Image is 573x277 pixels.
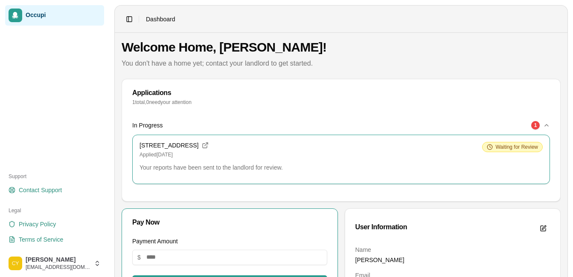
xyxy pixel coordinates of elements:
p: You don't have a home yet; contact your landlord to get started. [122,58,561,69]
span: Terms of Service [19,235,63,244]
p: Applied [DATE] [140,151,475,158]
span: Contact Support [19,186,62,194]
div: 1 [531,121,540,130]
span: Privacy Policy [19,220,56,228]
span: Waiting for Review [495,144,538,150]
div: Legal [5,204,104,217]
img: cortez young [9,257,22,270]
span: In Progress [132,121,163,130]
dd: [PERSON_NAME] [355,256,550,264]
p: Your reports have been sent to the landlord for review. [140,163,543,172]
span: [EMAIL_ADDRESS][DOMAIN_NAME] [26,264,90,271]
label: Payment Amount [132,238,178,245]
div: User Information [355,224,407,231]
button: cortez young[PERSON_NAME][EMAIL_ADDRESS][DOMAIN_NAME] [5,253,104,274]
span: Occupi [26,12,101,19]
span: $ [137,253,141,262]
span: Dashboard [146,15,175,23]
div: Support [5,170,104,183]
p: 1 total, 0 need your attention [132,99,550,106]
a: Privacy Policy [5,217,104,231]
a: Occupi [5,5,104,26]
div: Applications [132,89,550,96]
div: In Progress1 [132,135,550,191]
span: [PERSON_NAME] [26,256,90,264]
nav: breadcrumb [146,15,175,23]
h1: Welcome Home, [PERSON_NAME]! [122,40,561,55]
dt: Name [355,245,550,254]
a: Contact Support [5,183,104,197]
span: [STREET_ADDRESS] [140,142,198,149]
div: Pay Now [132,219,327,226]
button: View public listing [200,140,210,150]
a: Terms of Service [5,233,104,246]
button: In Progress1 [132,116,550,135]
